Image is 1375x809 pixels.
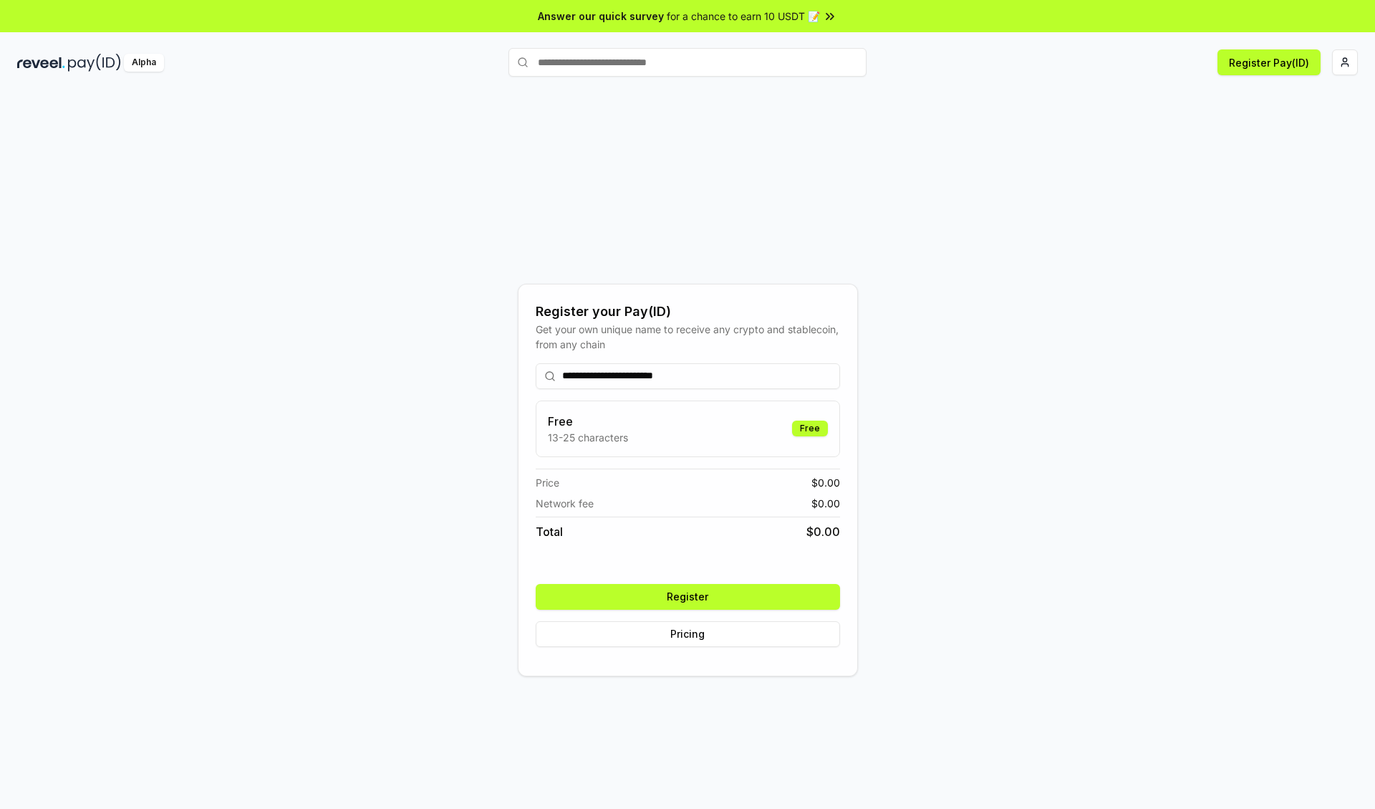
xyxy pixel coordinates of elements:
[548,413,628,430] h3: Free
[792,421,828,436] div: Free
[1217,49,1321,75] button: Register Pay(ID)
[536,523,563,540] span: Total
[536,302,840,322] div: Register your Pay(ID)
[536,475,559,490] span: Price
[124,54,164,72] div: Alpha
[667,9,820,24] span: for a chance to earn 10 USDT 📝
[811,475,840,490] span: $ 0.00
[548,430,628,445] p: 13-25 characters
[536,322,840,352] div: Get your own unique name to receive any crypto and stablecoin, from any chain
[536,496,594,511] span: Network fee
[68,54,121,72] img: pay_id
[536,584,840,610] button: Register
[538,9,664,24] span: Answer our quick survey
[811,496,840,511] span: $ 0.00
[536,621,840,647] button: Pricing
[806,523,840,540] span: $ 0.00
[17,54,65,72] img: reveel_dark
